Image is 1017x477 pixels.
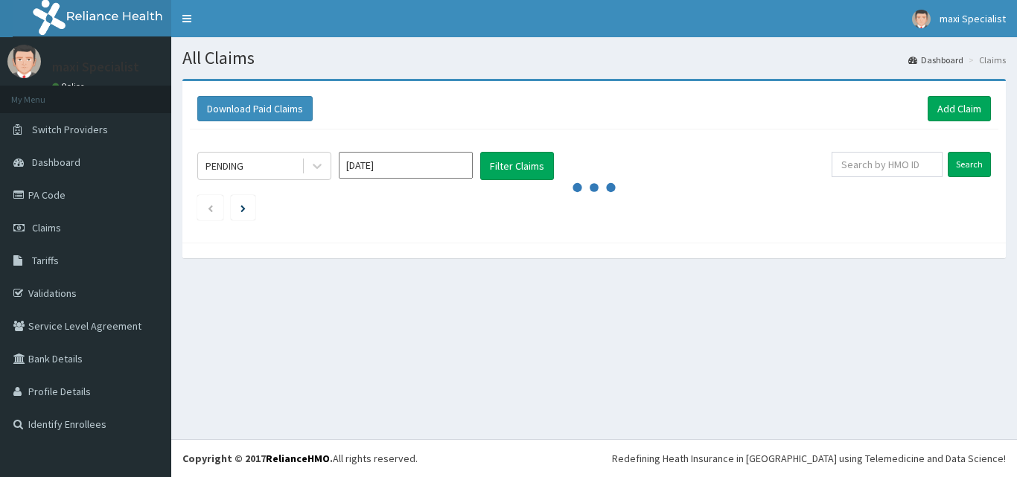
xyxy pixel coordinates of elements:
h1: All Claims [182,48,1006,68]
a: Online [52,81,88,92]
a: Previous page [207,201,214,214]
span: Switch Providers [32,123,108,136]
input: Select Month and Year [339,152,473,179]
li: Claims [965,54,1006,66]
button: Download Paid Claims [197,96,313,121]
div: Redefining Heath Insurance in [GEOGRAPHIC_DATA] using Telemedicine and Data Science! [612,451,1006,466]
input: Search by HMO ID [832,152,943,177]
a: Add Claim [928,96,991,121]
button: Filter Claims [480,152,554,180]
strong: Copyright © 2017 . [182,452,333,465]
span: maxi Specialist [940,12,1006,25]
input: Search [948,152,991,177]
a: RelianceHMO [266,452,330,465]
a: Dashboard [908,54,963,66]
span: Dashboard [32,156,80,169]
span: Claims [32,221,61,234]
footer: All rights reserved. [171,439,1017,477]
svg: audio-loading [572,165,616,210]
a: Next page [240,201,246,214]
div: PENDING [205,159,243,173]
img: User Image [912,10,931,28]
span: Tariffs [32,254,59,267]
img: User Image [7,45,41,78]
p: maxi Specialist [52,60,139,74]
